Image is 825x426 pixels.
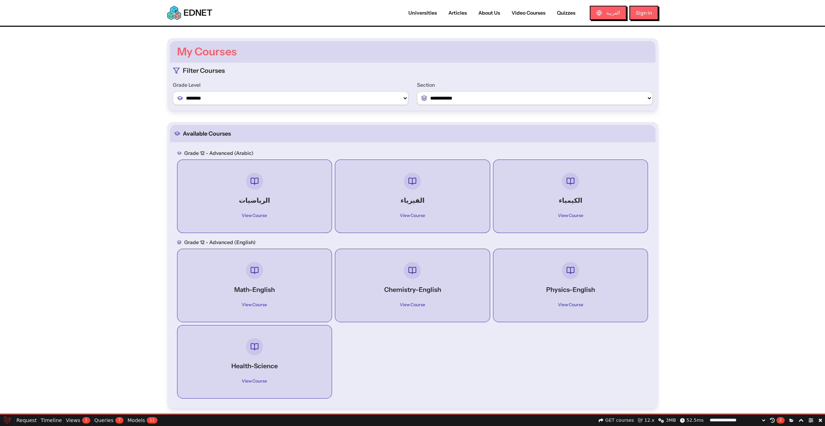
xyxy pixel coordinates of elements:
a: About Us [473,9,506,17]
a: Universities [403,9,443,17]
span: Available Courses [183,129,231,138]
a: Math-EnglishView Course [183,255,326,316]
h4: Physics-English [506,285,635,295]
span: View Course [396,300,429,309]
span: View Course [396,211,429,220]
label: Grade Level [173,81,408,88]
a: Articles [443,9,473,17]
h2: Filter Courses [183,66,225,76]
h3: Grade 12 - advanced (English) [184,239,256,246]
img: EDNET [167,6,181,20]
span: 2 [776,417,785,424]
span: View Course [554,300,588,309]
a: Physics-EnglishView Course [499,255,642,316]
span: 11 [147,417,157,424]
a: Chemistry-EnglishView Course [341,255,484,316]
a: الرياضياتView Course [183,166,326,227]
span: View Course [237,211,271,220]
h4: Math-English [190,285,319,295]
label: Section [417,81,653,88]
a: الكيمياءView Course [499,166,642,227]
span: 7 [115,417,124,424]
span: View Course [237,300,271,309]
h1: My Courses [177,45,648,58]
button: العربية [590,6,626,20]
h4: الفيزياء [348,196,477,206]
button: Sign In [629,6,658,20]
span: View Course [237,377,271,385]
h4: Chemistry-English [348,285,477,295]
h4: Health-Science [190,361,319,371]
a: EDNETEDNET [167,6,212,20]
a: Video Courses [506,9,551,17]
h4: الكيمياء [506,196,635,206]
a: الفيزياءView Course [341,166,484,227]
a: Quizzes [551,9,581,17]
a: Health-ScienceView Course [183,331,326,392]
span: EDNET [183,7,212,19]
h4: الرياضيات [190,196,319,206]
span: 1 [82,417,90,424]
span: View Course [554,211,588,220]
h3: Grade 12 - advanced (Arabic) [184,149,253,157]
